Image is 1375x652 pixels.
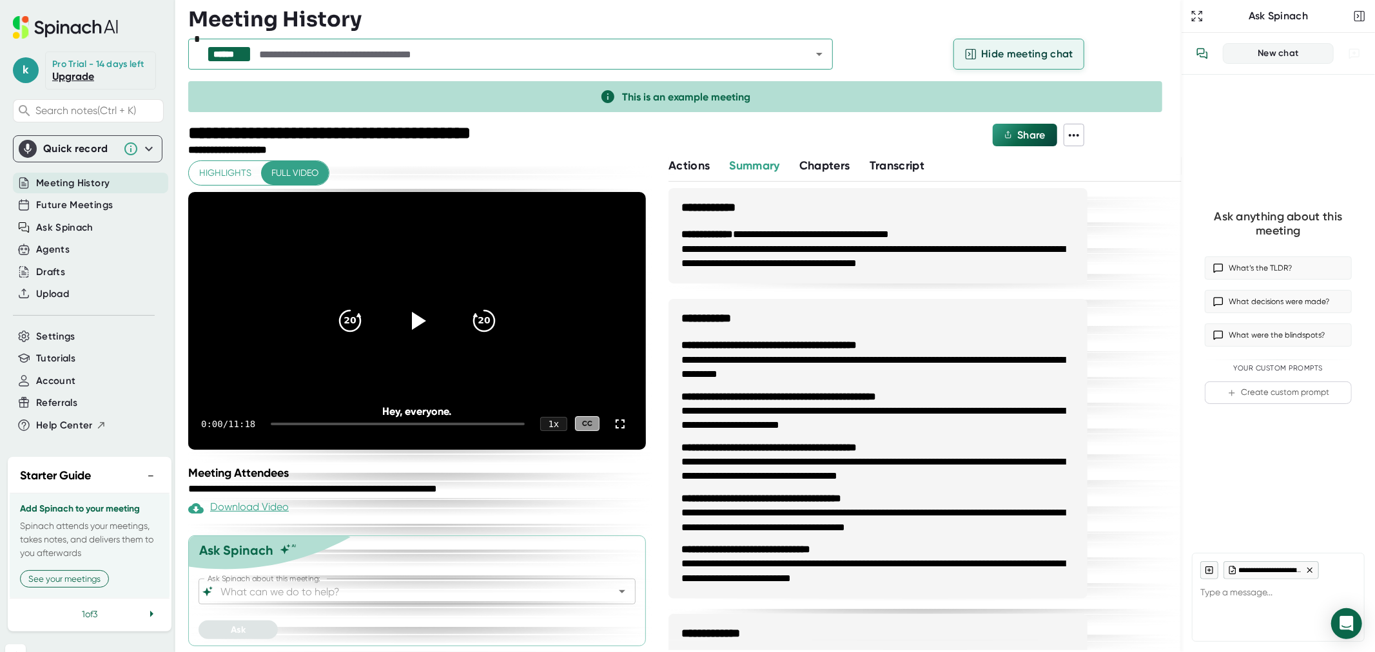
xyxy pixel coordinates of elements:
[799,158,850,173] span: Chapters
[36,351,75,366] button: Tutorials
[1205,381,1352,404] button: Create custom prompt
[668,157,710,175] button: Actions
[36,198,113,213] button: Future Meetings
[1188,7,1206,25] button: Expand to Ask Spinach page
[36,176,110,191] button: Meeting History
[189,161,262,185] button: Highlights
[36,418,93,433] span: Help Center
[729,157,779,175] button: Summary
[201,419,255,429] div: 0:00 / 11:18
[36,220,93,235] button: Ask Spinach
[20,570,109,588] button: See your meetings
[52,70,94,82] a: Upgrade
[870,157,925,175] button: Transcript
[13,57,39,83] span: k
[810,45,828,63] button: Open
[199,165,251,181] span: Highlights
[36,265,65,280] button: Drafts
[36,396,77,410] button: Referrals
[540,417,567,431] div: 1 x
[870,158,925,173] span: Transcript
[36,374,75,388] button: Account
[35,104,160,117] span: Search notes (Ctrl + K)
[36,287,69,302] button: Upload
[20,504,159,514] h3: Add Spinach to your meeting
[1205,323,1352,347] button: What were the blindspots?
[1231,48,1325,59] div: New chat
[1205,364,1352,373] div: Your Custom Prompts
[20,519,159,560] p: Spinach attends your meetings, takes notes, and delivers them to you afterwards
[953,39,1084,70] button: Hide meeting chat
[188,466,652,480] div: Meeting Attendees
[36,242,70,257] button: Agents
[1351,7,1369,25] button: Close conversation sidebar
[52,59,144,70] div: Pro Trial - 14 days left
[188,501,289,516] div: Paid feature
[199,620,278,639] button: Ask
[799,157,850,175] button: Chapters
[188,7,362,32] h3: Meeting History
[1205,256,1352,280] button: What’s the TLDR?
[218,582,594,600] input: What can we do to help?
[199,542,273,558] div: Ask Spinach
[271,165,318,181] span: Full video
[993,124,1057,146] button: Share
[19,136,157,162] div: Quick record
[261,161,329,185] button: Full video
[20,467,91,484] h2: Starter Guide
[1206,10,1351,23] div: Ask Spinach
[82,609,97,619] span: 1 of 3
[43,142,117,155] div: Quick record
[142,466,159,485] button: −
[1205,209,1352,238] div: Ask anything about this meeting
[575,416,600,431] div: CC
[234,405,600,417] div: Hey, everyone.
[1189,41,1215,66] button: View conversation history
[729,158,779,173] span: Summary
[622,91,750,103] span: This is an example meeting
[1017,129,1046,141] span: Share
[668,158,710,173] span: Actions
[36,329,75,344] button: Settings
[1331,608,1362,639] div: Open Intercom Messenger
[981,46,1073,62] span: Hide meeting chat
[36,418,106,433] button: Help Center
[231,624,246,635] span: Ask
[1205,290,1352,313] button: What decisions were made?
[613,582,631,600] button: Open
